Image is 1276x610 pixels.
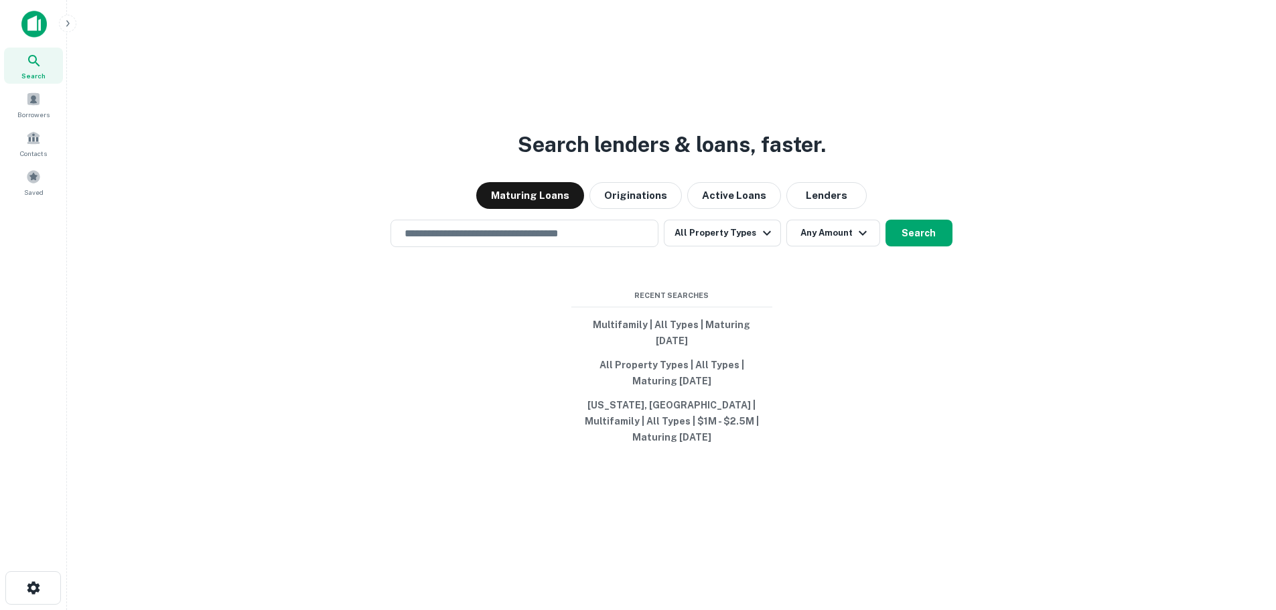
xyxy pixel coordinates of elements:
a: Borrowers [4,86,63,123]
button: [US_STATE], [GEOGRAPHIC_DATA] | Multifamily | All Types | $1M - $2.5M | Maturing [DATE] [571,393,772,449]
span: Recent Searches [571,290,772,301]
span: Borrowers [17,109,50,120]
button: All Property Types [664,220,780,246]
a: Contacts [4,125,63,161]
button: Originations [589,182,682,209]
button: Any Amount [786,220,880,246]
button: Lenders [786,182,867,209]
button: Active Loans [687,182,781,209]
img: capitalize-icon.png [21,11,47,37]
a: Saved [4,164,63,200]
button: Multifamily | All Types | Maturing [DATE] [571,313,772,353]
iframe: Chat Widget [1209,503,1276,567]
span: Search [21,70,46,81]
span: Contacts [20,148,47,159]
button: Maturing Loans [476,182,584,209]
button: All Property Types | All Types | Maturing [DATE] [571,353,772,393]
h3: Search lenders & loans, faster. [518,129,826,161]
span: Saved [24,187,44,198]
button: Search [885,220,952,246]
a: Search [4,48,63,84]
